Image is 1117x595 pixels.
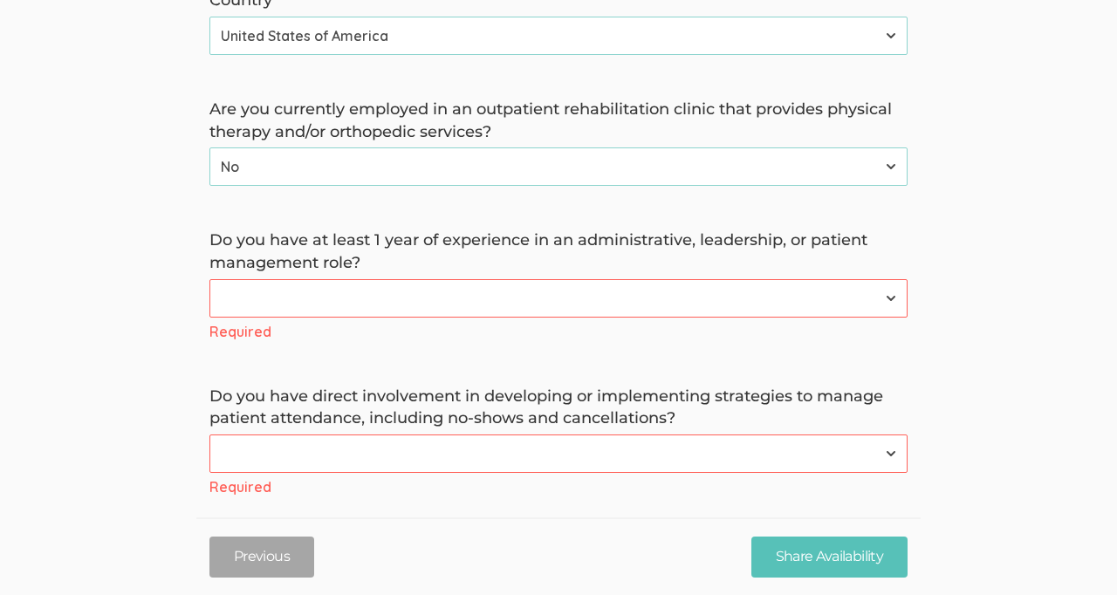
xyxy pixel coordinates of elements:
div: Required [209,322,908,342]
label: Do you have direct involvement in developing or implementing strategies to manage patient attenda... [209,386,908,430]
input: Share Availability [751,537,908,578]
label: Do you have at least 1 year of experience in an administrative, leadership, or patient management... [209,229,908,274]
label: Are you currently employed in an outpatient rehabilitation clinic that provides physical therapy ... [209,99,908,143]
button: Previous [209,537,314,578]
div: Required [209,477,908,497]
